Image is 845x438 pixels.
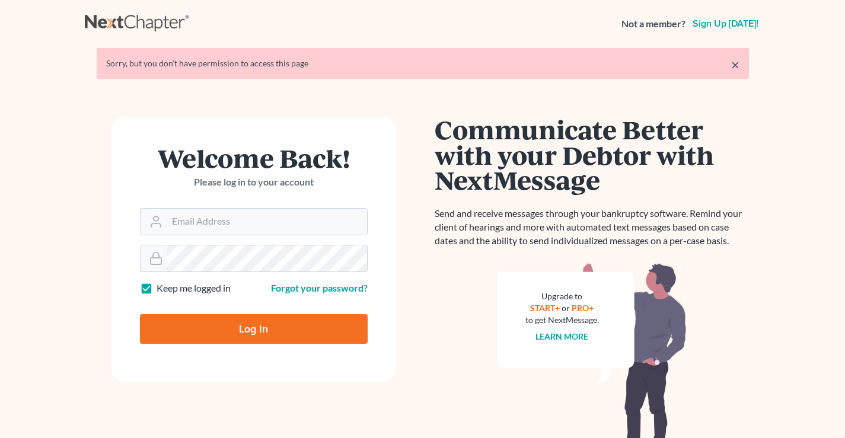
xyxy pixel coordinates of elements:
p: Please log in to your account [140,175,368,189]
h1: Communicate Better with your Debtor with NextMessage [435,117,749,193]
label: Keep me logged in [157,282,231,295]
a: Sign up [DATE]! [690,19,761,28]
div: to get NextMessage. [525,314,599,326]
a: Forgot your password? [271,282,368,293]
a: Learn more [535,331,588,341]
a: × [731,57,739,72]
span: or [562,303,570,313]
input: Log In [140,314,368,344]
div: Upgrade to [525,290,599,302]
strong: Not a member? [621,17,685,31]
p: Send and receive messages through your bankruptcy software. Remind your client of hearings and mo... [435,207,749,248]
a: PRO+ [572,303,594,313]
a: START+ [530,303,560,313]
h1: Welcome Back! [140,145,368,171]
div: Sorry, but you don't have permission to access this page [106,57,739,69]
input: Email Address [167,209,367,235]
